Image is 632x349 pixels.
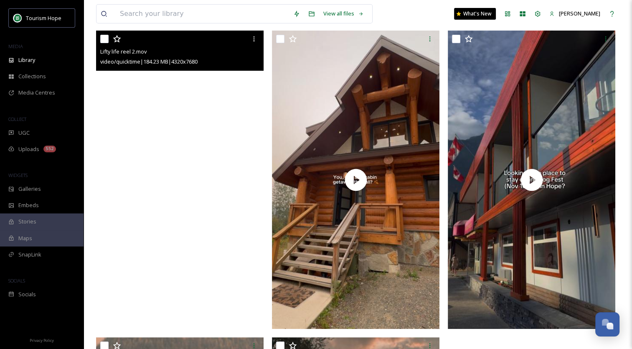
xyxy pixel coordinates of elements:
[100,58,198,65] span: video/quicktime | 184.23 MB | 4320 x 7680
[18,185,41,193] span: Galleries
[8,172,28,178] span: WIDGETS
[272,31,439,329] img: thumbnail
[26,14,61,22] span: Tourism Hope
[8,277,25,284] span: SOCIALS
[454,8,496,20] a: What's New
[18,56,35,64] span: Library
[18,251,41,259] span: SnapLink
[30,338,54,343] span: Privacy Policy
[545,5,604,22] a: [PERSON_NAME]
[18,89,55,97] span: Media Centres
[116,5,289,23] input: Search your library
[448,31,615,329] img: thumbnail
[319,5,368,22] a: View all files
[18,145,39,153] span: Uploads
[8,116,26,122] span: COLLECT
[18,129,30,137] span: UGC
[43,146,56,152] div: 552
[13,14,22,22] img: logo.png
[30,335,54,345] a: Privacy Policy
[8,43,23,49] span: MEDIA
[100,48,147,55] span: Lifty life reel 2.mov
[18,290,36,298] span: Socials
[18,218,36,226] span: Stories
[559,10,600,17] span: [PERSON_NAME]
[18,234,32,242] span: Maps
[18,72,46,80] span: Collections
[18,201,39,209] span: Embeds
[96,31,264,329] video: Lifty life reel 2.mov
[595,312,619,336] button: Open Chat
